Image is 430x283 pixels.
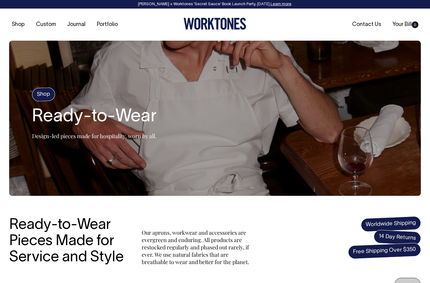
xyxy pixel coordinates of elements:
[6,2,424,6] div: [PERSON_NAME] × Worktones ‘Secret Sauce’ Book Launch Party, [DATE]. .
[9,20,27,30] a: Shop
[9,217,128,266] h3: Ready-to-Wear Pieces Made for Service and Style
[390,20,421,30] a: Your Bill0
[412,21,418,28] span: 0
[348,243,421,259] span: Free Shipping Over $350
[94,20,120,30] a: Portfolio
[34,20,58,30] a: Custom
[32,87,55,102] h4: Shop
[350,20,384,30] a: Contact Us
[142,229,252,266] p: Our aprons, workwear and accessories are evergreen and enduring. All products are restocked regul...
[65,20,88,30] a: Journal
[32,107,157,127] h2: Ready-to-Wear
[32,132,157,140] p: Design-led pieces made for hospitality, worn by all.
[361,216,421,232] span: Worldwide Shipping
[374,230,421,245] span: 14 Day Returns
[271,2,291,6] a: Learn more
